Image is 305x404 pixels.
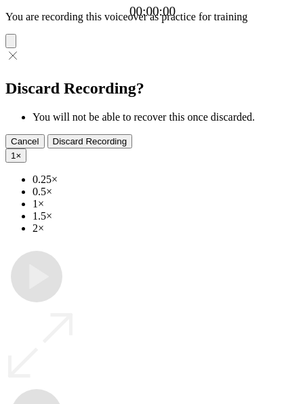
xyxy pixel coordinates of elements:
li: 0.5× [33,186,300,198]
li: 0.25× [33,174,300,186]
p: You are recording this voiceover as practice for training [5,11,300,23]
span: 1 [11,150,16,161]
a: 00:00:00 [129,4,176,19]
li: 1.5× [33,210,300,222]
button: Discard Recording [47,134,133,148]
li: 1× [33,198,300,210]
button: 1× [5,148,26,163]
li: 2× [33,222,300,235]
h2: Discard Recording? [5,79,300,98]
button: Cancel [5,134,45,148]
li: You will not be able to recover this once discarded. [33,111,300,123]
